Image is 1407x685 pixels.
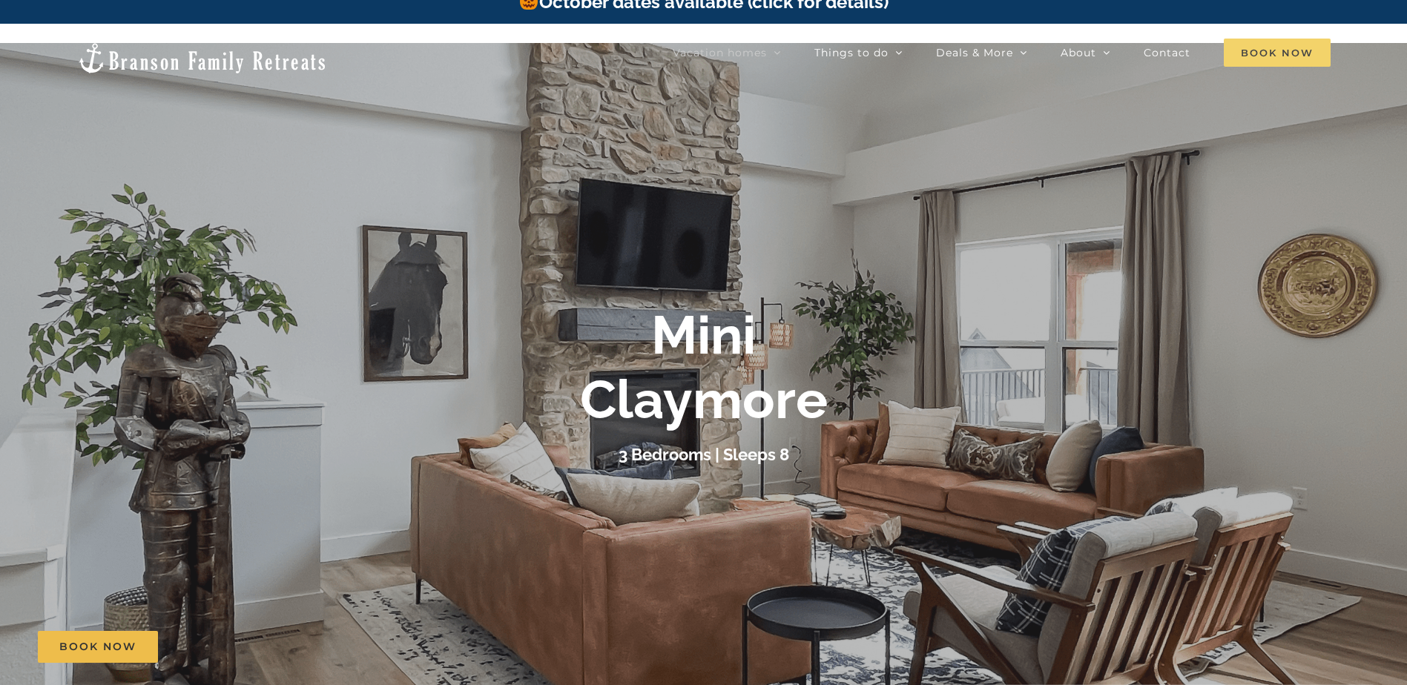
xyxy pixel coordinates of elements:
span: Book Now [59,641,136,653]
a: Contact [1144,38,1190,67]
a: Vacation homes [673,38,781,67]
a: About [1061,38,1110,67]
a: Deals & More [936,38,1027,67]
span: About [1061,47,1096,58]
span: Deals & More [936,47,1013,58]
a: Book Now [38,631,158,663]
nav: Main Menu [673,38,1331,67]
img: Branson Family Retreats Logo [76,42,328,75]
span: Things to do [814,47,889,58]
span: Contact [1144,47,1190,58]
span: Book Now [1224,39,1331,67]
b: Mini Claymore [580,303,828,430]
span: Vacation homes [673,47,767,58]
h3: 3 Bedrooms | Sleeps 8 [619,445,789,464]
a: Things to do [814,38,903,67]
